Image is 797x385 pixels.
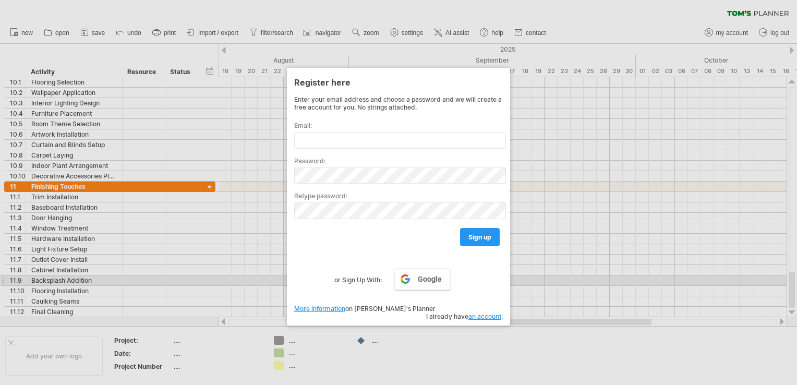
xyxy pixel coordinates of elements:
span: on [PERSON_NAME]'s Planner [294,305,436,312]
a: More information [294,305,345,312]
span: I already have . [426,312,503,320]
label: Retype password: [294,192,503,200]
label: Email: [294,122,503,129]
span: Google [418,275,442,283]
label: or Sign Up With: [334,268,382,286]
a: an account [468,312,501,320]
span: sign up [468,233,491,241]
a: Google [394,268,451,290]
div: Register here [294,73,503,91]
div: Enter your email address and choose a password and we will create a free account for you. No stri... [294,95,503,111]
a: sign up [460,228,500,246]
label: Password: [294,157,503,165]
